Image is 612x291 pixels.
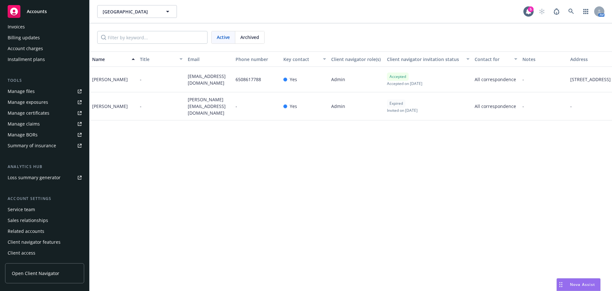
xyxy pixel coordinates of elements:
[137,51,185,67] button: Title
[12,270,59,277] span: Open Client Navigator
[472,51,520,67] button: Contact for
[570,282,595,287] span: Nova Assist
[236,56,278,63] div: Phone number
[8,43,43,54] div: Account charges
[27,9,47,14] span: Accounts
[384,51,472,67] button: Client navigator invitation status
[8,237,61,247] div: Client navigator features
[390,74,406,80] span: Accepted
[5,22,84,32] a: Invoices
[5,97,84,107] a: Manage exposures
[475,56,510,63] div: Contact for
[240,34,259,41] span: Archived
[5,3,84,20] a: Accounts
[387,108,418,113] span: Invited on [DATE]
[8,119,40,129] div: Manage claims
[528,6,534,12] div: 5
[92,76,128,83] div: [PERSON_NAME]
[535,5,548,18] a: Start snowing
[188,73,230,86] span: [EMAIL_ADDRESS][DOMAIN_NAME]
[97,31,208,44] input: Filter by keyword...
[290,76,297,83] span: Yes
[329,51,384,67] button: Client navigator role(s)
[550,5,563,18] a: Report a Bug
[283,56,319,63] div: Key contact
[90,51,137,67] button: Name
[8,130,38,140] div: Manage BORs
[5,141,84,151] a: Summary of insurance
[5,130,84,140] a: Manage BORs
[140,103,142,110] span: -
[97,5,177,18] button: [GEOGRAPHIC_DATA]
[557,279,565,291] div: Drag to move
[236,103,237,110] span: -
[520,51,568,67] button: Notes
[331,56,382,63] div: Client navigator role(s)
[387,81,422,86] span: Accepted on [DATE]
[8,141,56,151] div: Summary of insurance
[8,204,35,215] div: Service team
[103,8,158,15] span: [GEOGRAPHIC_DATA]
[8,22,25,32] div: Invoices
[8,108,49,118] div: Manage certificates
[522,76,524,83] span: -
[5,195,84,202] div: Account settings
[5,119,84,129] a: Manage claims
[5,226,84,236] a: Related accounts
[5,54,84,65] a: Installment plans
[92,103,128,110] div: [PERSON_NAME]
[236,76,261,83] span: 6508617788
[5,172,84,183] a: Loss summary generator
[475,103,517,110] span: All correspondence
[140,56,176,63] div: Title
[579,5,592,18] a: Switch app
[188,96,230,116] span: [PERSON_NAME][EMAIL_ADDRESS][DOMAIN_NAME]
[5,77,84,84] div: Tools
[8,54,45,65] div: Installment plans
[92,56,128,63] div: Name
[8,172,61,183] div: Loss summary generator
[522,56,565,63] div: Notes
[233,51,281,67] button: Phone number
[557,278,601,291] button: Nova Assist
[565,5,578,18] a: Search
[8,33,40,43] div: Billing updates
[188,56,230,63] div: Email
[5,248,84,258] a: Client access
[331,76,345,83] span: Admin
[5,43,84,54] a: Account charges
[5,86,84,96] a: Manage files
[5,108,84,118] a: Manage certificates
[5,33,84,43] a: Billing updates
[475,76,517,83] span: All correspondence
[281,51,329,67] button: Key contact
[185,51,233,67] button: Email
[522,103,524,110] span: -
[217,34,230,41] span: Active
[8,215,48,226] div: Sales relationships
[8,97,48,107] div: Manage exposures
[5,204,84,215] a: Service team
[5,164,84,170] div: Analytics hub
[8,86,35,96] div: Manage files
[390,101,403,106] span: Expired
[5,237,84,247] a: Client navigator features
[570,103,572,110] span: -
[8,226,44,236] div: Related accounts
[140,76,142,83] span: -
[8,248,35,258] div: Client access
[331,103,345,110] span: Admin
[570,76,611,83] span: [STREET_ADDRESS]
[290,103,297,110] span: Yes
[5,215,84,226] a: Sales relationships
[387,56,463,63] div: Client navigator invitation status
